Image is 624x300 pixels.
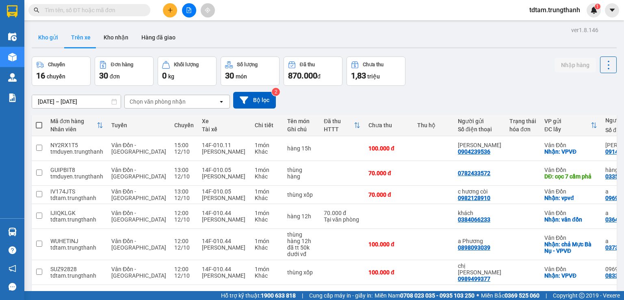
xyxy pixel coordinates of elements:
div: Đã thu [324,118,354,124]
span: message [9,283,16,291]
div: 0384066233 [458,216,490,223]
div: c hương còi [458,188,501,195]
span: triệu [367,73,380,80]
div: Ghi chú [287,126,316,133]
div: GUIPBIT8 [50,167,103,173]
div: 0898093039 [458,244,490,251]
div: Mã đơn hàng [50,118,97,124]
div: Trạng thái [509,118,536,124]
span: 1,83 [351,71,366,80]
div: SUZ92828 [50,266,103,272]
div: 12/10 [174,173,194,180]
span: plus [167,7,173,13]
div: 12/10 [174,272,194,279]
div: khách [458,210,501,216]
div: Thu hộ [417,122,450,128]
div: [PERSON_NAME] [202,244,247,251]
span: 16 [36,71,45,80]
span: đơn [110,73,120,80]
div: hàng 15h [287,145,316,152]
div: 70.000 đ [368,170,409,176]
div: Tên món [287,118,316,124]
span: Vân Đồn - [GEOGRAPHIC_DATA] [111,238,166,251]
img: icon-new-feature [590,7,598,14]
div: Vân Đồn [544,266,597,272]
div: Vân Đồn [544,291,597,297]
span: aim [205,7,210,13]
div: Vân Đồn [544,235,597,241]
div: 12/10 [174,244,194,251]
div: VP gửi [544,118,591,124]
div: 14F-010.44 [202,238,247,244]
div: Số điện thoại [458,126,501,133]
div: HTTT [324,126,354,133]
button: plus [163,3,177,17]
div: Nhận: chả Mực Bà Nụ - VPVĐ [544,241,597,254]
th: Toggle SortBy [320,115,364,136]
div: Khác [255,195,279,201]
span: Vân Đồn - [GEOGRAPHIC_DATA] [111,210,166,223]
img: warehouse-icon [8,73,17,82]
span: caret-down [609,7,616,14]
span: file-add [186,7,192,13]
div: 1 món [255,142,279,148]
div: ver 1.8.146 [571,26,598,35]
div: WUHETINJ [50,238,103,244]
button: file-add [182,3,196,17]
div: 1 món [255,167,279,173]
div: 70.000 đ [368,191,409,198]
div: tdtam.trungthanh [50,216,103,223]
div: 12:00 [174,210,194,216]
img: warehouse-icon [8,33,17,41]
div: 70.000 đ [324,210,360,216]
div: Chi tiết [255,122,279,128]
div: 14F-010.05 [202,167,247,173]
div: Vân Đồn [544,210,597,216]
div: tmduyen.trungthanh [50,173,103,180]
div: Vân Đồn [544,188,597,195]
div: 0989499377 [458,276,490,282]
span: Miền Bắc [481,291,539,300]
span: chuyến [47,73,65,80]
button: Kho nhận [97,28,135,47]
div: NY2RX1T5 [50,142,103,148]
div: 100.000 đ [368,145,409,152]
div: Đơn hàng [111,62,133,67]
div: Triệu Khánh Ly [458,142,501,148]
div: 14F-010.44 [202,210,247,216]
button: Chuyến16chuyến [32,57,91,86]
input: Select a date range. [32,95,121,108]
span: món [236,73,247,80]
div: Chưa thu [363,62,383,67]
div: 14F-010.11 [202,142,247,148]
sup: 2 [272,88,280,96]
div: Khối lượng [174,62,199,67]
span: | [302,291,303,300]
div: 0904239536 [458,148,490,155]
div: chị hoa [458,263,501,276]
div: IV174JTS [50,188,103,195]
div: hóa đơn [509,126,536,133]
span: ⚪️ [477,294,479,297]
div: a Phương [458,238,501,244]
div: tdtam.trungthanh [50,272,103,279]
div: Chuyến [174,122,194,128]
div: 100.000 đ [368,241,409,248]
div: Số lượng [237,62,258,67]
span: | [546,291,547,300]
img: logo-vxr [7,5,17,17]
span: question-circle [9,246,16,254]
div: Khác [255,216,279,223]
div: 12/10 [174,195,194,201]
button: Khối lượng0kg [158,57,217,86]
button: Đơn hàng30đơn [95,57,154,86]
div: thùng xốp [287,269,316,276]
span: tdtam.trungthanh [523,5,587,15]
div: 13:00 [174,167,194,173]
span: đ [317,73,321,80]
button: Đã thu870.000đ [284,57,342,86]
div: ĐC lấy [544,126,591,133]
sup: 1 [595,4,600,9]
th: Toggle SortBy [46,115,107,136]
div: Vân Đồn [544,167,597,173]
